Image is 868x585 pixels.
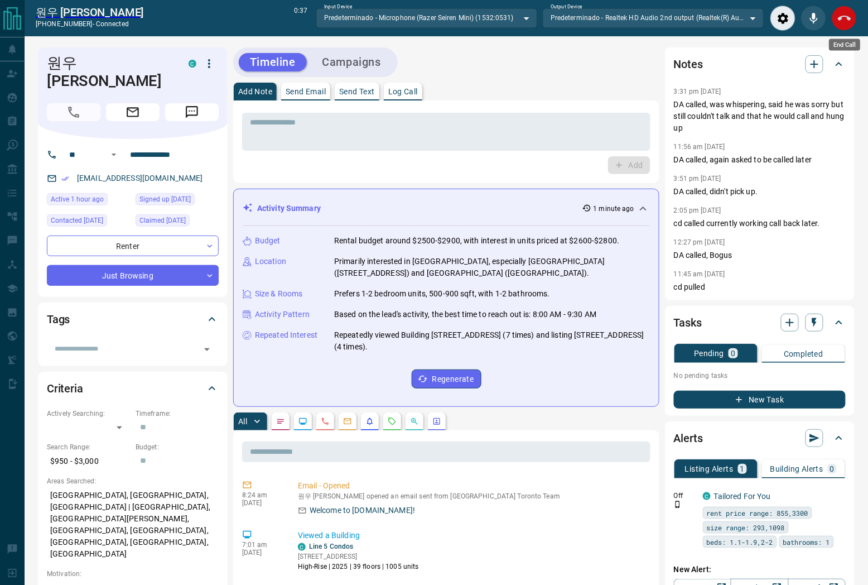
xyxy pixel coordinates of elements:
[242,541,281,549] p: 7:01 am
[47,442,130,452] p: Search Range:
[365,417,374,426] svg: Listing Alerts
[674,88,721,95] p: 3:31 pm [DATE]
[47,193,130,209] div: Tue Oct 14 2025
[334,256,650,279] p: Primarily interested in [GEOGRAPHIC_DATA], especially [GEOGRAPHIC_DATA] ([STREET_ADDRESS]) and [G...
[674,501,682,509] svg: Push Notification Only
[674,314,702,332] h2: Tasks
[832,6,857,31] div: End Call
[47,476,219,486] p: Areas Searched:
[783,536,830,548] span: bathrooms: 1
[714,492,771,501] a: Tailored For You
[257,203,321,214] p: Activity Summary
[674,425,846,452] div: Alerts
[47,236,219,256] div: Renter
[255,288,303,300] p: Size & Rooms
[707,536,773,548] span: beds: 1.1-1.9,2-2
[51,215,103,226] span: Contacted [DATE]
[685,465,734,473] p: Listing Alerts
[703,492,711,500] div: condos.ca
[298,530,646,541] p: Viewed a Building
[61,175,69,183] svg: Email Verified
[674,238,725,246] p: 12:27 pm [DATE]
[298,562,419,572] p: High-Rise | 2025 | 39 floors | 1005 units
[388,417,397,426] svg: Requests
[334,329,650,353] p: Repeatedly viewed Building [STREET_ADDRESS] (7 times) and listing [STREET_ADDRESS] (4 times).
[36,6,143,19] a: 원우 [PERSON_NAME]
[136,193,219,209] div: Sat Aug 30 2025
[674,55,703,73] h2: Notes
[309,543,353,550] a: Line 5 Condos
[276,417,285,426] svg: Notes
[243,198,650,219] div: Activity Summary1 minute ago
[47,265,219,286] div: Just Browsing
[255,235,281,247] p: Budget
[316,8,537,27] div: Predeterminado - Microphone (Razer Seiren Mini) (1532:0531)
[674,250,846,261] p: DA called, Bogus
[47,409,130,419] p: Actively Searching:
[239,53,307,71] button: Timeline
[47,486,219,563] p: [GEOGRAPHIC_DATA], [GEOGRAPHIC_DATA], [GEOGRAPHIC_DATA] | [GEOGRAPHIC_DATA], [GEOGRAPHIC_DATA][PE...
[829,39,860,51] div: End Call
[106,103,160,121] span: Email
[770,6,795,31] div: Audio Settings
[674,99,846,134] p: DA called, was whispering, said he was sorry but still couldn't talk and that he would call and h...
[311,53,392,71] button: Campaigns
[77,174,203,183] a: [EMAIL_ADDRESS][DOMAIN_NAME]
[47,452,130,471] p: $950 - $3,000
[339,88,375,95] p: Send Text
[674,186,846,198] p: DA called, didn't pick up.
[674,491,696,501] p: Off
[674,143,725,151] p: 11:56 am [DATE]
[199,342,215,357] button: Open
[674,564,846,576] p: New Alert:
[674,154,846,166] p: DA called, again asked to be called later
[334,288,550,300] p: Prefers 1-2 bedroom units, 500-900 sqft, with 1-2 bathrooms.
[255,329,317,341] p: Repeated Interest
[255,256,286,267] p: Location
[310,505,415,516] p: Welcome to [DOMAIN_NAME]!
[238,88,272,95] p: Add Note
[255,309,310,320] p: Activity Pattern
[96,20,129,28] span: connected
[674,175,721,183] p: 3:51 pm [DATE]
[298,417,307,426] svg: Lead Browsing Activity
[432,417,441,426] svg: Agent Actions
[36,19,143,29] p: [PHONE_NUMBER] -
[784,350,823,358] p: Completed
[242,499,281,507] p: [DATE]
[674,367,846,384] p: No pending tasks
[107,148,120,161] button: Open
[139,215,186,226] span: Claimed [DATE]
[343,417,352,426] svg: Emails
[47,569,219,579] p: Motivation:
[731,349,735,357] p: 0
[165,103,219,121] span: Message
[707,507,808,519] span: rent price range: 855,3300
[294,6,307,31] p: 0:37
[334,309,596,320] p: Based on the lead's activity, the best time to reach out is: 8:00 AM - 9:30 AM
[136,214,219,230] div: Sat Aug 30 2025
[740,465,745,473] p: 1
[801,6,826,31] div: Mute
[286,88,326,95] p: Send Email
[674,51,846,78] div: Notes
[674,309,846,336] div: Tasks
[298,552,419,562] p: [STREET_ADDRESS]
[674,218,846,229] p: cd called currently working call back later.
[674,270,725,278] p: 11:45 am [DATE]
[674,391,846,409] button: New Task
[298,543,306,551] div: condos.ca
[321,417,330,426] svg: Calls
[136,409,219,419] p: Timeframe:
[707,522,785,533] span: size range: 293,1098
[543,8,764,27] div: Predeterminado - Realtek HD Audio 2nd output (Realtek(R) Audio)
[47,306,219,333] div: Tags
[136,442,219,452] p: Budget:
[298,480,646,492] p: Email - Opened
[298,492,646,501] p: 원우 [PERSON_NAME] opened an email sent from [GEOGRAPHIC_DATA] Toronto Team
[412,370,481,389] button: Regenerate
[47,103,100,121] span: Call
[47,310,70,328] h2: Tags
[674,429,703,447] h2: Alerts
